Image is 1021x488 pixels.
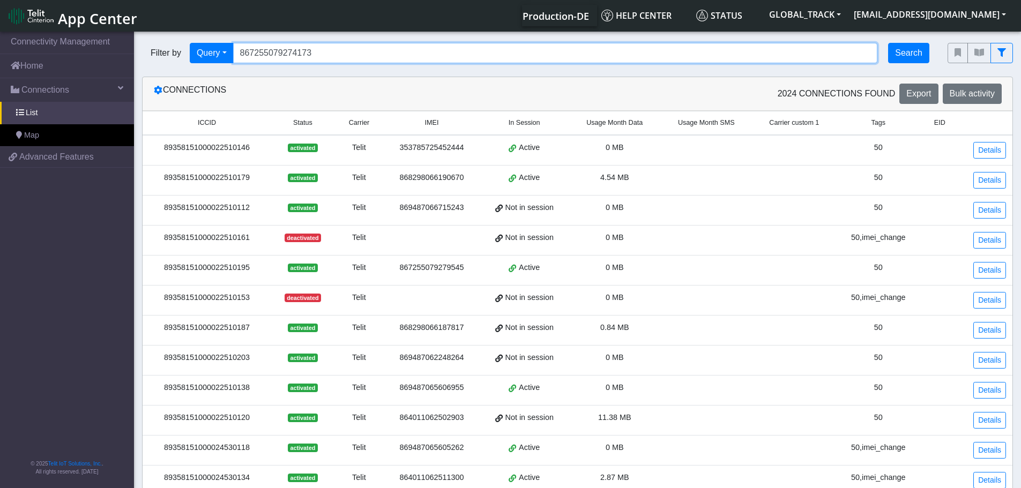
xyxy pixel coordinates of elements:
[973,232,1006,249] a: Details
[285,294,321,302] span: deactivated
[906,89,931,98] span: Export
[341,202,377,214] div: Telit
[934,118,945,128] span: EID
[19,151,94,163] span: Advanced Features
[696,10,742,21] span: Status
[390,262,473,274] div: 867255079279545
[505,202,554,214] span: Not in session
[341,142,377,154] div: Telit
[600,323,629,332] span: 0.84 MB
[586,118,643,128] span: Usage Month Data
[390,382,473,394] div: 869487065606955
[149,472,265,484] div: 89358151000024530134
[425,118,439,128] span: IMEI
[390,352,473,364] div: 869487062248264
[288,384,317,392] span: activated
[341,352,377,364] div: Telit
[943,84,1002,104] button: Bulk activity
[390,202,473,214] div: 869487066715243
[601,10,613,21] img: knowledge.svg
[606,233,624,242] span: 0 MB
[769,118,819,128] span: Carrier custom 1
[390,472,473,484] div: 864011062511300
[843,412,914,424] div: 50
[519,442,540,454] span: Active
[285,234,321,242] span: deactivated
[142,47,190,59] span: Filter by
[843,442,914,454] div: 50,imei_change
[600,473,629,482] span: 2.87 MB
[973,172,1006,189] a: Details
[606,443,624,452] span: 0 MB
[9,7,54,25] img: logo-telit-cinterion-gw-new.png
[288,264,317,272] span: activated
[505,292,554,304] span: Not in session
[198,118,216,128] span: ICCID
[149,352,265,364] div: 89358151000022510203
[899,84,938,104] button: Export
[973,442,1006,459] a: Details
[24,130,39,141] span: Map
[149,442,265,454] div: 89358151000024530118
[9,4,136,27] a: App Center
[843,232,914,244] div: 50,imei_change
[948,43,1013,63] div: fitlers menu
[341,262,377,274] div: Telit
[696,10,708,21] img: status.svg
[843,142,914,154] div: 50
[341,412,377,424] div: Telit
[288,144,317,152] span: activated
[349,118,369,128] span: Carrier
[843,262,914,274] div: 50
[149,262,265,274] div: 89358151000022510195
[390,412,473,424] div: 864011062502903
[888,43,929,63] button: Search
[606,263,624,272] span: 0 MB
[288,324,317,332] span: activated
[522,5,588,26] a: Your current platform instance
[843,472,914,484] div: 50,imei_change
[293,118,312,128] span: Status
[21,84,69,96] span: Connections
[190,43,234,63] button: Query
[523,10,589,22] span: Production-DE
[288,474,317,482] span: activated
[505,352,554,364] span: Not in session
[341,172,377,184] div: Telit
[149,292,265,304] div: 89358151000022510153
[519,172,540,184] span: Active
[973,412,1006,429] a: Details
[149,412,265,424] div: 89358151000022510120
[341,442,377,454] div: Telit
[678,118,735,128] span: Usage Month SMS
[598,413,631,422] span: 11.38 MB
[509,118,540,128] span: In Session
[606,143,624,152] span: 0 MB
[48,461,102,467] a: Telit IoT Solutions, Inc.
[288,174,317,182] span: activated
[341,232,377,244] div: Telit
[149,322,265,334] div: 89358151000022510187
[973,292,1006,309] a: Details
[288,204,317,212] span: activated
[950,89,995,98] span: Bulk activity
[843,322,914,334] div: 50
[601,10,672,21] span: Help center
[692,5,763,26] a: Status
[288,444,317,452] span: activated
[149,142,265,154] div: 89358151000022510146
[606,383,624,392] span: 0 MB
[519,382,540,394] span: Active
[843,172,914,184] div: 50
[843,292,914,304] div: 50,imei_change
[149,382,265,394] div: 89358151000022510138
[597,5,692,26] a: Help center
[505,322,554,334] span: Not in session
[390,442,473,454] div: 869487065605262
[341,322,377,334] div: Telit
[341,382,377,394] div: Telit
[288,354,317,362] span: activated
[843,202,914,214] div: 50
[149,232,265,244] div: 89358151000022510161
[600,173,629,182] span: 4.54 MB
